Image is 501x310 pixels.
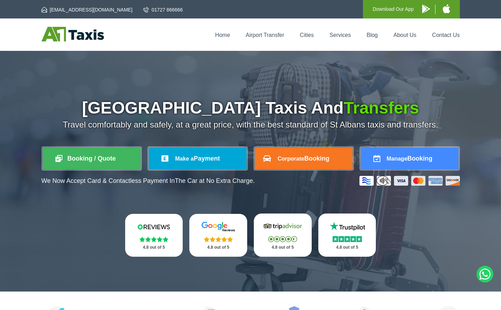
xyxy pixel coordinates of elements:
[43,148,141,169] a: Booking / Quote
[268,236,297,242] img: Stars
[149,148,246,169] a: Make aPayment
[246,32,284,38] a: Airport Transfer
[344,99,419,117] span: Transfers
[41,177,255,185] p: We Now Accept Card & Contactless Payment In
[300,32,314,38] a: Cities
[387,156,408,162] span: Manage
[189,214,247,257] a: Google Stars 4.8 out of 5
[366,32,378,38] a: Blog
[329,32,351,38] a: Services
[175,156,193,162] span: Make a
[143,6,183,13] a: 01727 866666
[139,237,168,242] img: Stars
[443,4,450,13] img: A1 Taxis iPhone App
[41,27,104,41] img: A1 Taxis St Albans LTD
[262,221,304,232] img: Tripadvisor
[432,32,460,38] a: Contact Us
[278,156,304,162] span: Corporate
[326,243,369,252] p: 4.8 out of 5
[359,176,460,186] img: Credit And Debit Cards
[215,32,230,38] a: Home
[261,243,304,252] p: 4.8 out of 5
[41,100,460,116] h1: [GEOGRAPHIC_DATA] Taxis And
[133,222,175,232] img: Reviews.io
[394,32,417,38] a: About Us
[175,177,255,184] span: The Car at No Extra Charge.
[204,237,233,242] img: Stars
[255,148,352,169] a: CorporateBooking
[125,214,183,257] a: Reviews.io Stars 4.8 out of 5
[133,243,175,252] p: 4.8 out of 5
[318,214,376,257] a: Trustpilot Stars 4.8 out of 5
[197,222,239,232] img: Google
[422,5,430,13] img: A1 Taxis Android App
[197,243,240,252] p: 4.8 out of 5
[254,214,312,257] a: Tripadvisor Stars 4.8 out of 5
[361,148,458,169] a: ManageBooking
[41,6,132,13] a: [EMAIL_ADDRESS][DOMAIN_NAME]
[333,236,362,242] img: Stars
[373,5,414,14] p: Download Our App
[326,221,368,232] img: Trustpilot
[41,120,460,130] p: Travel comfortably and safely, at a great price, with the best standard of St Albans taxis and tr...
